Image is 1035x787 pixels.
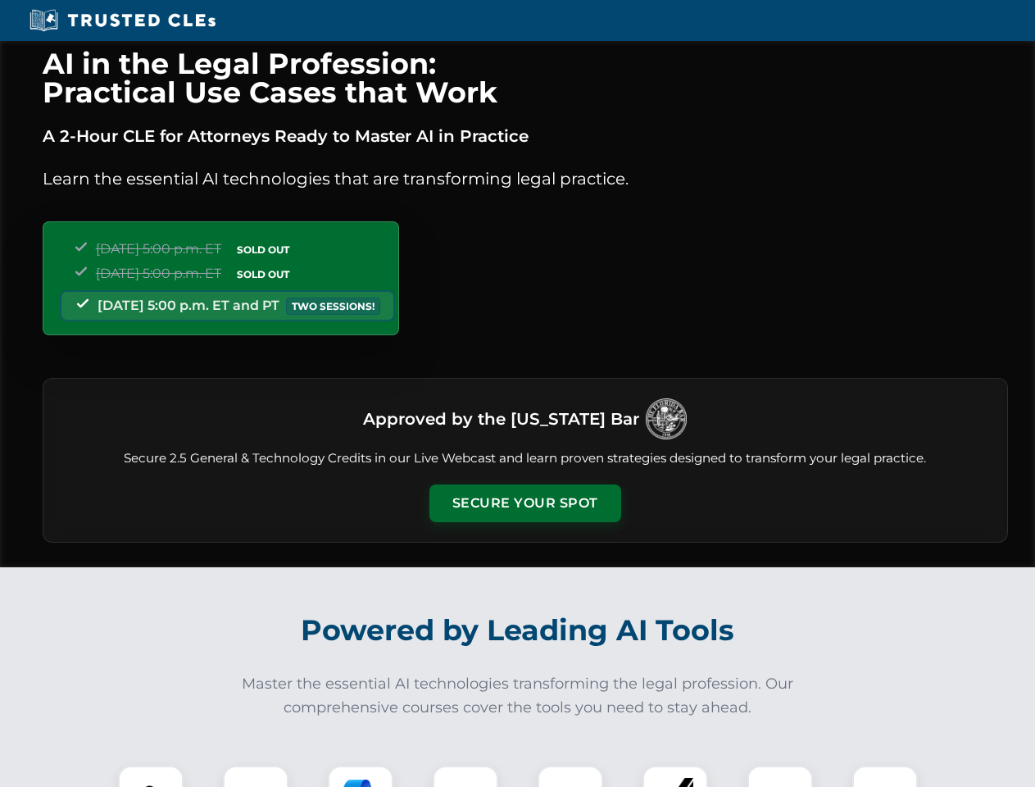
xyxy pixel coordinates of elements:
p: Learn the essential AI technologies that are transforming legal practice. [43,166,1008,192]
span: [DATE] 5:00 p.m. ET [96,241,221,257]
span: SOLD OUT [231,241,295,258]
button: Secure Your Spot [429,484,621,522]
img: Logo [646,398,687,439]
img: Trusted CLEs [25,8,220,33]
span: [DATE] 5:00 p.m. ET [96,266,221,281]
span: SOLD OUT [231,266,295,283]
h2: Powered by Leading AI Tools [64,602,972,659]
h3: Approved by the [US_STATE] Bar [363,404,639,434]
p: Master the essential AI technologies transforming the legal profession. Our comprehensive courses... [231,672,805,720]
p: Secure 2.5 General & Technology Credits in our Live Webcast and learn proven strategies designed ... [63,449,987,468]
h1: AI in the Legal Profession: Practical Use Cases that Work [43,49,1008,107]
p: A 2-Hour CLE for Attorneys Ready to Master AI in Practice [43,123,1008,149]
